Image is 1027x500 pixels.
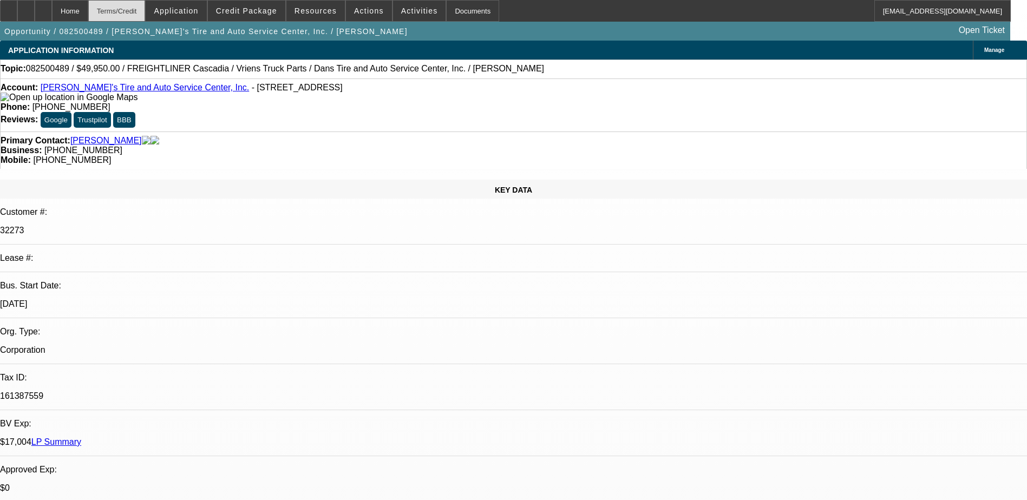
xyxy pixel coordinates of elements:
[286,1,345,21] button: Resources
[41,112,71,128] button: Google
[393,1,446,21] button: Activities
[1,155,31,165] strong: Mobile:
[401,6,438,15] span: Activities
[252,83,343,92] span: - [STREET_ADDRESS]
[113,112,135,128] button: BBB
[26,64,544,74] span: 082500489 / $49,950.00 / FREIGHTLINER Cascadia / Vriens Truck Parts / Dans Tire and Auto Service ...
[142,136,151,146] img: facebook-icon.png
[984,47,1004,53] span: Manage
[31,437,81,446] a: LP Summary
[4,27,408,36] span: Opportunity / 082500489 / [PERSON_NAME]'s Tire and Auto Service Center, Inc. / [PERSON_NAME]
[1,102,30,111] strong: Phone:
[495,186,532,194] span: KEY DATA
[32,102,110,111] span: [PHONE_NUMBER]
[216,6,277,15] span: Credit Package
[44,146,122,155] span: [PHONE_NUMBER]
[295,6,337,15] span: Resources
[354,6,384,15] span: Actions
[8,46,114,55] span: APPLICATION INFORMATION
[41,83,249,92] a: [PERSON_NAME]'s Tire and Auto Service Center, Inc.
[146,1,206,21] button: Application
[208,1,285,21] button: Credit Package
[1,93,138,102] img: Open up location in Google Maps
[954,21,1009,40] a: Open Ticket
[74,112,110,128] button: Trustpilot
[1,136,70,146] strong: Primary Contact:
[1,115,38,124] strong: Reviews:
[1,93,138,102] a: View Google Maps
[70,136,142,146] a: [PERSON_NAME]
[346,1,392,21] button: Actions
[33,155,111,165] span: [PHONE_NUMBER]
[154,6,198,15] span: Application
[1,146,42,155] strong: Business:
[1,64,26,74] strong: Topic:
[151,136,159,146] img: linkedin-icon.png
[1,83,38,92] strong: Account:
